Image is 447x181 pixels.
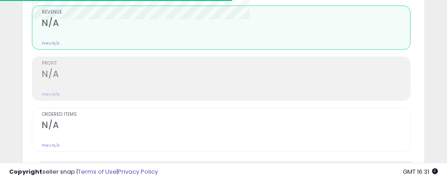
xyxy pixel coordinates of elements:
div: seller snap | | [9,168,158,176]
small: Prev: N/A [42,41,60,46]
span: Ordered Items [42,112,410,117]
h2: N/A [42,18,410,30]
span: Revenue [42,10,410,15]
small: Prev: N/A [42,92,60,97]
span: Profit [42,61,410,66]
a: Privacy Policy [118,167,158,176]
h2: N/A [42,69,410,81]
small: Prev: N/A [42,143,60,148]
span: 2025-10-12 16:31 GMT [403,167,438,176]
h2: N/A [42,120,410,132]
strong: Copyright [9,167,42,176]
a: Terms of Use [78,167,117,176]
